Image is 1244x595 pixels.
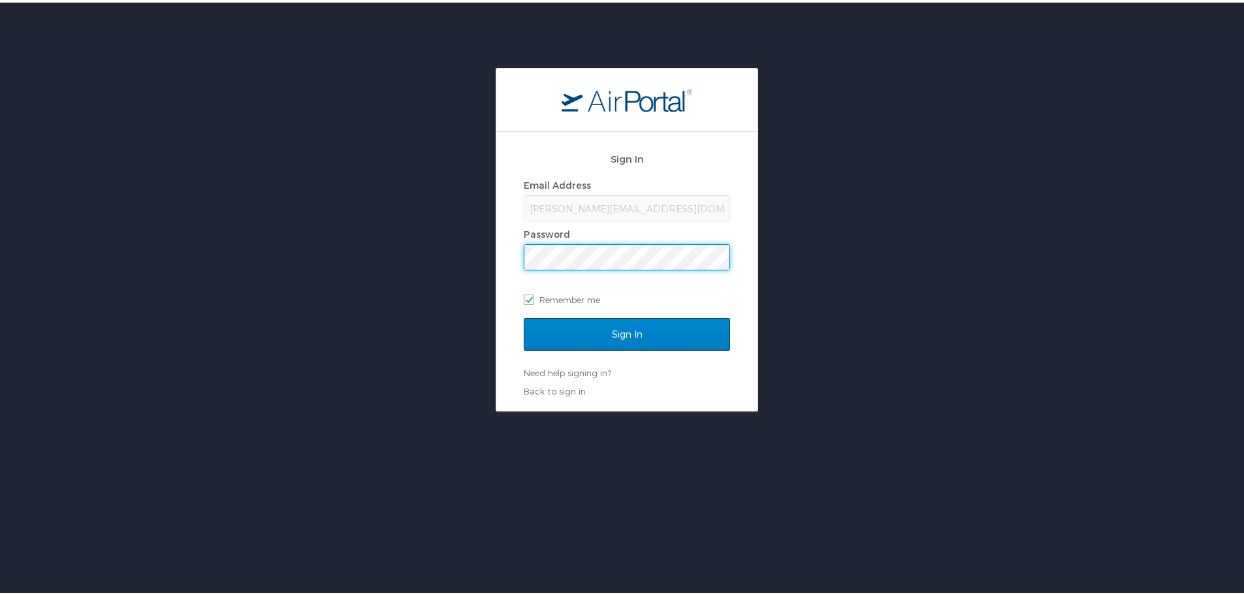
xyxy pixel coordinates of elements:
[524,149,730,164] h2: Sign In
[524,365,611,376] a: Need help signing in?
[524,287,730,307] label: Remember me
[524,226,570,237] label: Password
[562,86,692,109] img: logo
[524,177,591,188] label: Email Address
[524,383,586,394] a: Back to sign in
[524,315,730,348] input: Sign In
